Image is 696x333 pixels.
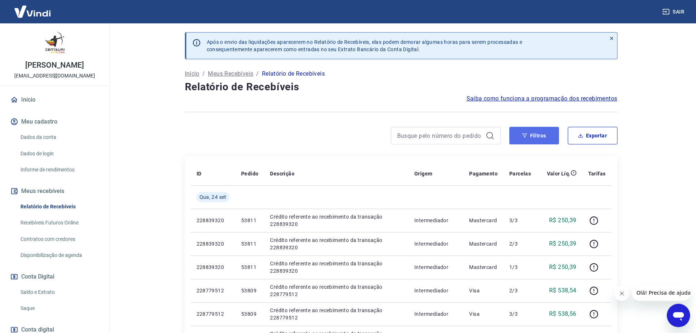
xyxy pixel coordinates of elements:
p: 228779512 [197,310,229,318]
p: Crédito referente ao recebimento da transação 228839320 [270,260,403,275]
p: Intermediador [414,287,457,294]
a: Dados da conta [18,130,100,145]
p: 3/3 [509,217,531,224]
p: / [202,69,205,78]
p: / [256,69,259,78]
p: Pagamento [469,170,498,177]
p: 228839320 [197,240,229,247]
iframe: Fechar mensagem [615,286,629,301]
p: Visa [469,310,498,318]
p: Intermediador [414,240,457,247]
a: Início [185,69,199,78]
a: Recebíveis Futuros Online [18,215,100,230]
p: R$ 250,39 [549,239,577,248]
p: 228779512 [197,287,229,294]
a: Contratos com credores [18,232,100,247]
p: 2/3 [509,287,531,294]
a: Meus Recebíveis [208,69,253,78]
p: Mastercard [469,240,498,247]
p: [PERSON_NAME] [25,61,84,69]
p: 53811 [241,264,258,271]
p: ID [197,170,202,177]
p: Mastercard [469,264,498,271]
a: Início [9,92,100,108]
a: Informe de rendimentos [18,162,100,177]
p: 228839320 [197,264,229,271]
p: 1/3 [509,264,531,271]
p: [EMAIL_ADDRESS][DOMAIN_NAME] [14,72,95,80]
p: Mastercard [469,217,498,224]
p: R$ 538,56 [549,310,577,318]
a: Disponibilização de agenda [18,248,100,263]
p: Tarifas [588,170,606,177]
button: Sair [661,5,687,19]
button: Conta Digital [9,269,100,285]
p: Crédito referente ao recebimento da transação 228779512 [270,307,403,321]
p: R$ 250,39 [549,216,577,225]
a: Relatório de Recebíveis [18,199,100,214]
p: Valor Líq. [547,170,571,177]
iframe: Botão para abrir a janela de mensagens [667,304,690,327]
span: Olá! Precisa de ajuda? [4,5,61,11]
a: Saiba como funciona a programação dos recebimentos [467,94,617,103]
a: Saldo e Extrato [18,285,100,300]
img: dd6b44d6-53e7-4c2f-acc0-25087f8ca7ac.jpeg [40,29,69,58]
button: Meu cadastro [9,114,100,130]
p: Crédito referente ao recebimento da transação 228839320 [270,213,403,228]
span: Qua, 24 set [199,193,227,201]
p: 2/3 [509,240,531,247]
p: Visa [469,287,498,294]
button: Meus recebíveis [9,183,100,199]
button: Exportar [568,127,617,144]
p: Pedido [241,170,258,177]
button: Filtros [509,127,559,144]
p: 53811 [241,217,258,224]
p: Intermediador [414,310,457,318]
p: Origem [414,170,432,177]
p: R$ 250,39 [549,263,577,272]
input: Busque pelo número do pedido [397,130,483,141]
p: Crédito referente ao recebimento da transação 228839320 [270,236,403,251]
p: Parcelas [509,170,531,177]
p: R$ 538,54 [549,286,577,295]
p: Crédito referente ao recebimento da transação 228779512 [270,283,403,298]
p: Intermediador [414,217,457,224]
p: 53809 [241,287,258,294]
p: 53811 [241,240,258,247]
p: Relatório de Recebíveis [262,69,325,78]
p: 53809 [241,310,258,318]
a: Dados de login [18,146,100,161]
p: 3/3 [509,310,531,318]
p: Descrição [270,170,294,177]
p: Intermediador [414,264,457,271]
h4: Relatório de Recebíveis [185,80,617,94]
p: Após o envio das liquidações aparecerem no Relatório de Recebíveis, elas podem demorar algumas ho... [207,38,522,53]
iframe: Mensagem da empresa [632,285,690,301]
img: Vindi [9,0,56,23]
a: Saque [18,301,100,316]
p: 228839320 [197,217,229,224]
